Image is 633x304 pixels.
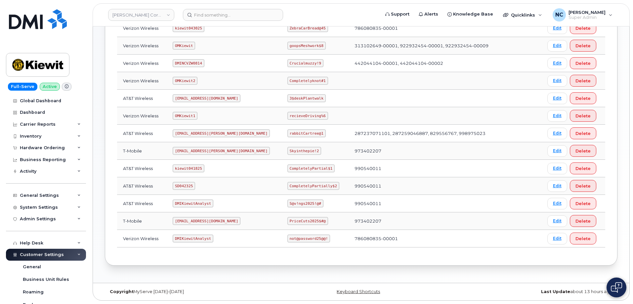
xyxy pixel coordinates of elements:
a: Support [381,8,414,21]
code: Skyinthepie!2 [287,147,321,155]
button: Delete [570,57,596,69]
code: kiewit043025 [173,24,204,32]
span: Delete [575,130,591,137]
td: 786080835-00001 [349,230,502,247]
div: about 13 hours ago [446,289,617,294]
a: Alerts [414,8,443,21]
td: 313102649-00001, 922932454-00001, 922932454-00009 [349,37,502,55]
span: Support [391,11,409,18]
div: Quicklinks [498,8,547,22]
button: Delete [570,40,596,52]
button: Delete [570,215,596,227]
td: T-Mobile [117,142,167,160]
a: Edit [547,163,567,174]
code: [EMAIL_ADDRESS][DOMAIN_NAME] [173,94,240,102]
code: S@v!ngs2025!@# [287,199,323,207]
code: recieveDriving%6 [287,112,328,120]
input: Find something... [183,9,283,21]
span: Delete [575,236,591,242]
a: Edit [547,93,567,104]
a: Kiewit Corporation [108,9,174,21]
td: AT&T Wireless [117,177,167,195]
span: Delete [575,60,591,66]
span: Delete [575,148,591,154]
a: Edit [547,128,567,139]
code: Crucialmuzzy!9 [287,59,323,67]
td: Verizon Wireless [117,55,167,72]
button: Delete [570,162,596,174]
a: Edit [547,40,567,52]
code: OMKiewit1 [173,112,197,120]
td: 287237071101, 287259046887, 829556767, 998975023 [349,125,502,142]
span: Delete [575,43,591,49]
span: Delete [575,78,591,84]
span: Quicklinks [511,12,535,18]
a: Edit [547,110,567,122]
span: [PERSON_NAME] [569,10,606,15]
button: Delete [570,180,596,192]
a: Edit [547,145,567,157]
td: 990540011 [349,160,502,177]
span: Delete [575,113,591,119]
td: 973402207 [349,142,502,160]
td: Verizon Wireless [117,72,167,90]
td: AT&T Wireless [117,125,167,142]
code: OMKiewit [173,42,195,50]
strong: Last Update [541,289,570,294]
a: Edit [547,22,567,34]
span: Delete [575,165,591,172]
code: PriceCuts2025$#@ [287,217,328,225]
span: Delete [575,95,591,102]
code: DMIKiewitAnalyst [173,235,213,242]
a: Edit [547,180,567,192]
td: 786080835-00001 [349,20,502,37]
span: Super Admin [569,15,606,20]
button: Delete [570,92,596,104]
code: DMIKiewitAnalyst [173,199,213,207]
code: SD042325 [173,182,195,190]
td: 973402207 [349,212,502,230]
code: CompletelyPartial$1 [287,164,335,172]
button: Delete [570,127,596,139]
span: Delete [575,200,591,207]
a: Edit [547,58,567,69]
a: Knowledge Base [443,8,498,21]
span: Delete [575,218,591,224]
div: MyServe [DATE]–[DATE] [105,289,276,294]
td: 990540011 [349,195,502,212]
code: DMINCVZW0814 [173,59,204,67]
code: 3$deskPlantwalk [287,94,326,102]
a: Edit [547,75,567,87]
code: [EMAIL_ADDRESS][PERSON_NAME][DOMAIN_NAME] [173,129,270,137]
a: Keyboard Shortcuts [337,289,380,294]
code: CompletelyPartially$2 [287,182,339,190]
code: [EMAIL_ADDRESS][DOMAIN_NAME] [173,217,240,225]
a: Edit [547,215,567,227]
code: ZebraCarBread@45 [287,24,328,32]
button: Delete [570,197,596,209]
button: Delete [570,110,596,122]
code: Completelyknot#1 [287,77,328,85]
td: Verizon Wireless [117,20,167,37]
strong: Copyright [110,289,134,294]
button: Delete [570,233,596,244]
code: not@password25@@! [287,235,330,242]
td: 442044104-00001, 442044104-00002 [349,55,502,72]
code: kiewit041825 [173,164,204,172]
code: [EMAIL_ADDRESS][PERSON_NAME][DOMAIN_NAME] [173,147,270,155]
a: Edit [547,233,567,244]
code: goopsMeshwork$8 [287,42,326,50]
span: NC [555,11,563,19]
td: T-Mobile [117,212,167,230]
span: Delete [575,25,591,31]
div: Nicholas Capella [548,8,617,22]
button: Delete [570,145,596,157]
td: AT&T Wireless [117,160,167,177]
td: Verizon Wireless [117,107,167,125]
td: 990540011 [349,177,502,195]
span: Alerts [424,11,438,18]
code: OMKiewit2 [173,77,197,85]
td: Verizon Wireless [117,230,167,247]
a: Edit [547,198,567,209]
span: Delete [575,183,591,189]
